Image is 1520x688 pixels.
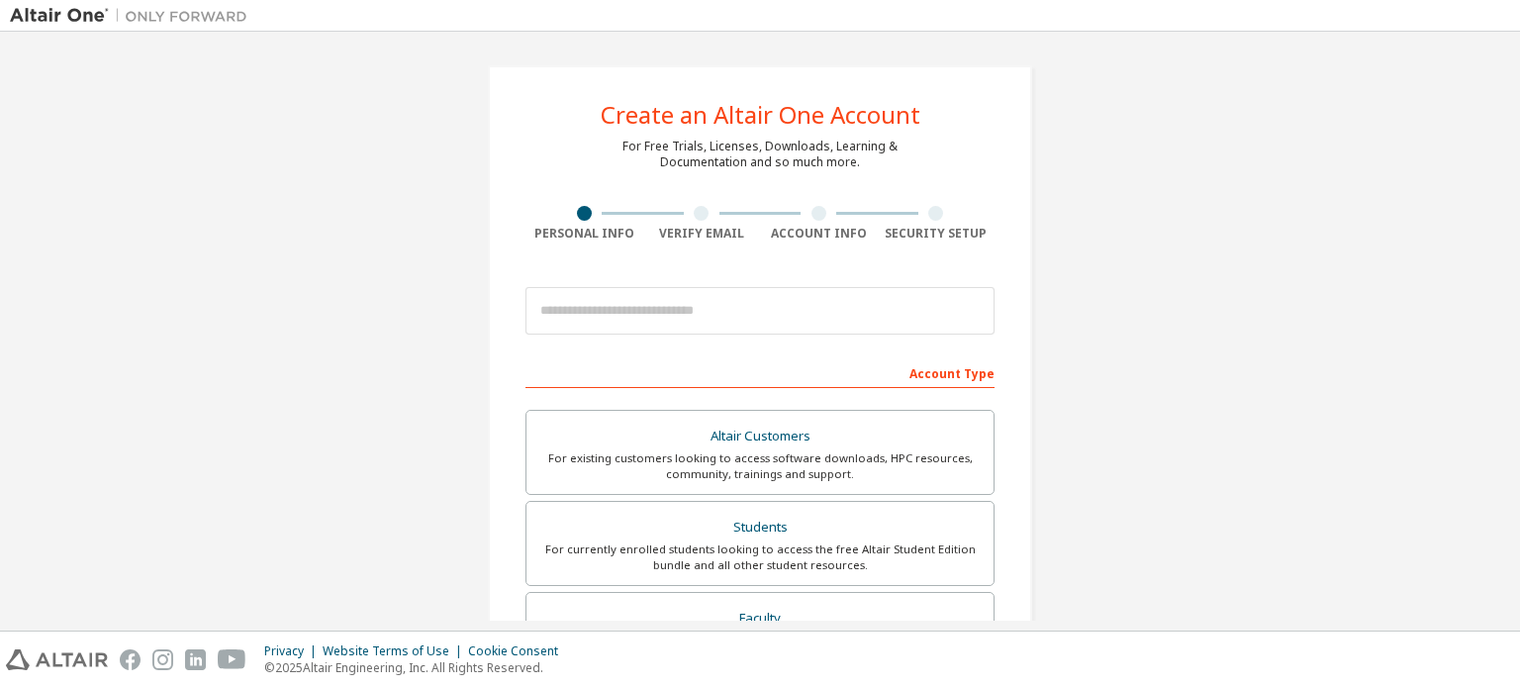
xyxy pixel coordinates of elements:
img: youtube.svg [218,649,246,670]
div: Website Terms of Use [323,643,468,659]
div: Altair Customers [538,423,982,450]
div: Privacy [264,643,323,659]
div: Faculty [538,605,982,633]
div: Account Info [760,226,878,242]
div: For existing customers looking to access software downloads, HPC resources, community, trainings ... [538,450,982,482]
div: Students [538,514,982,541]
div: Create an Altair One Account [601,103,920,127]
div: Verify Email [643,226,761,242]
div: Personal Info [525,226,643,242]
div: For currently enrolled students looking to access the free Altair Student Edition bundle and all ... [538,541,982,573]
div: Security Setup [878,226,996,242]
img: Altair One [10,6,257,26]
div: Cookie Consent [468,643,570,659]
img: altair_logo.svg [6,649,108,670]
img: linkedin.svg [185,649,206,670]
div: Account Type [525,356,995,388]
div: For Free Trials, Licenses, Downloads, Learning & Documentation and so much more. [622,139,898,170]
p: © 2025 Altair Engineering, Inc. All Rights Reserved. [264,659,570,676]
img: facebook.svg [120,649,141,670]
img: instagram.svg [152,649,173,670]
